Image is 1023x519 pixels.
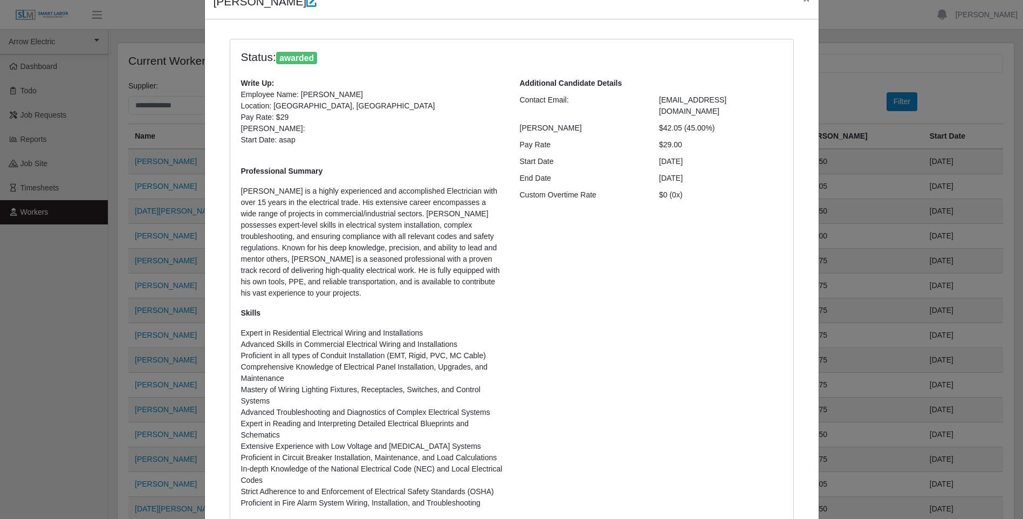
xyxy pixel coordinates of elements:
div: Contact Email: [512,94,651,117]
span: $0 (0x) [659,190,683,199]
li: Expert in Reading and Interpreting Detailed Electrical Blueprints and Schematics [241,418,504,441]
h4: Status: [241,50,643,65]
div: Pay Rate [512,139,651,151]
li: Expert in Residential Electrical Wiring and Installations [241,327,504,339]
span: Employee Name: [PERSON_NAME] [241,90,363,99]
strong: Professional Summary [241,167,323,175]
li: Strict Adherence to and Enforcement of Electrical Safety Standards (OSHA) [241,486,504,497]
li: Proficient in Circuit Breaker Installation, Maintenance, and Load Calculations [241,452,504,463]
div: End Date [512,173,651,184]
div: $42.05 (45.00%) [651,122,791,134]
li: Comprehensive Knowledge of Electrical Panel Installation, Upgrades, and Maintenance [241,361,504,384]
strong: Skills [241,309,261,317]
li: Mastery of Wiring Lighting Fixtures, Receptacles, Switches, and Control Systems [241,384,504,407]
div: [DATE] [651,156,791,167]
div: Custom Overtime Rate [512,189,651,201]
span: [EMAIL_ADDRESS][DOMAIN_NAME] [659,95,726,115]
li: Extensive Experience with Low Voltage and [MEDICAL_DATA] Systems [241,441,504,452]
div: Start Date [512,156,651,167]
span: [DATE] [659,174,683,182]
div: $29.00 [651,139,791,151]
li: In-depth Knowledge of the National Electrical Code (NEC) and Local Electrical Codes [241,463,504,486]
p: [PERSON_NAME] is a highly experienced and accomplished Electrician with over 15 years in the elec... [241,186,504,299]
span: Start Date: asap [241,135,296,144]
li: Advanced Troubleshooting and Diagnostics of Complex Electrical Systems [241,407,504,418]
li: Proficient in Fire Alarm System Wiring, Installation, and Troubleshooting [241,497,504,509]
b: Additional Candidate Details [520,79,622,87]
li: Proficient in all types of Conduit Installation (EMT, Rigid, PVC, MC Cable) [241,350,504,361]
span: Location: [GEOGRAPHIC_DATA], [GEOGRAPHIC_DATA] [241,101,435,110]
b: Write Up: [241,79,274,87]
div: [PERSON_NAME] [512,122,651,134]
li: Advanced Skills in Commercial Electrical Wiring and Installations [241,339,504,350]
span: awarded [276,52,318,65]
span: Pay Rate: $29 [241,113,289,121]
span: [PERSON_NAME]: [241,124,305,133]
